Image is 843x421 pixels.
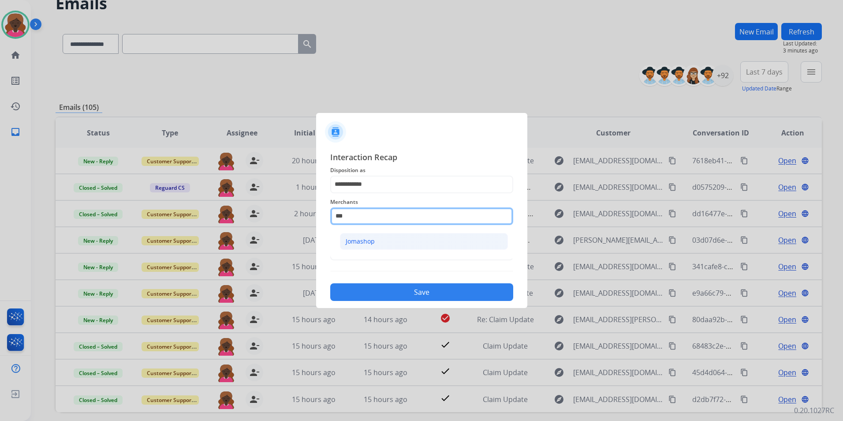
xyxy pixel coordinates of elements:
span: Merchants [330,197,513,207]
div: Jomashop [346,237,375,246]
button: Save [330,283,513,301]
span: Interaction Recap [330,151,513,165]
span: Disposition as [330,165,513,176]
img: contactIcon [325,121,346,143]
p: 0.20.1027RC [794,405,834,416]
